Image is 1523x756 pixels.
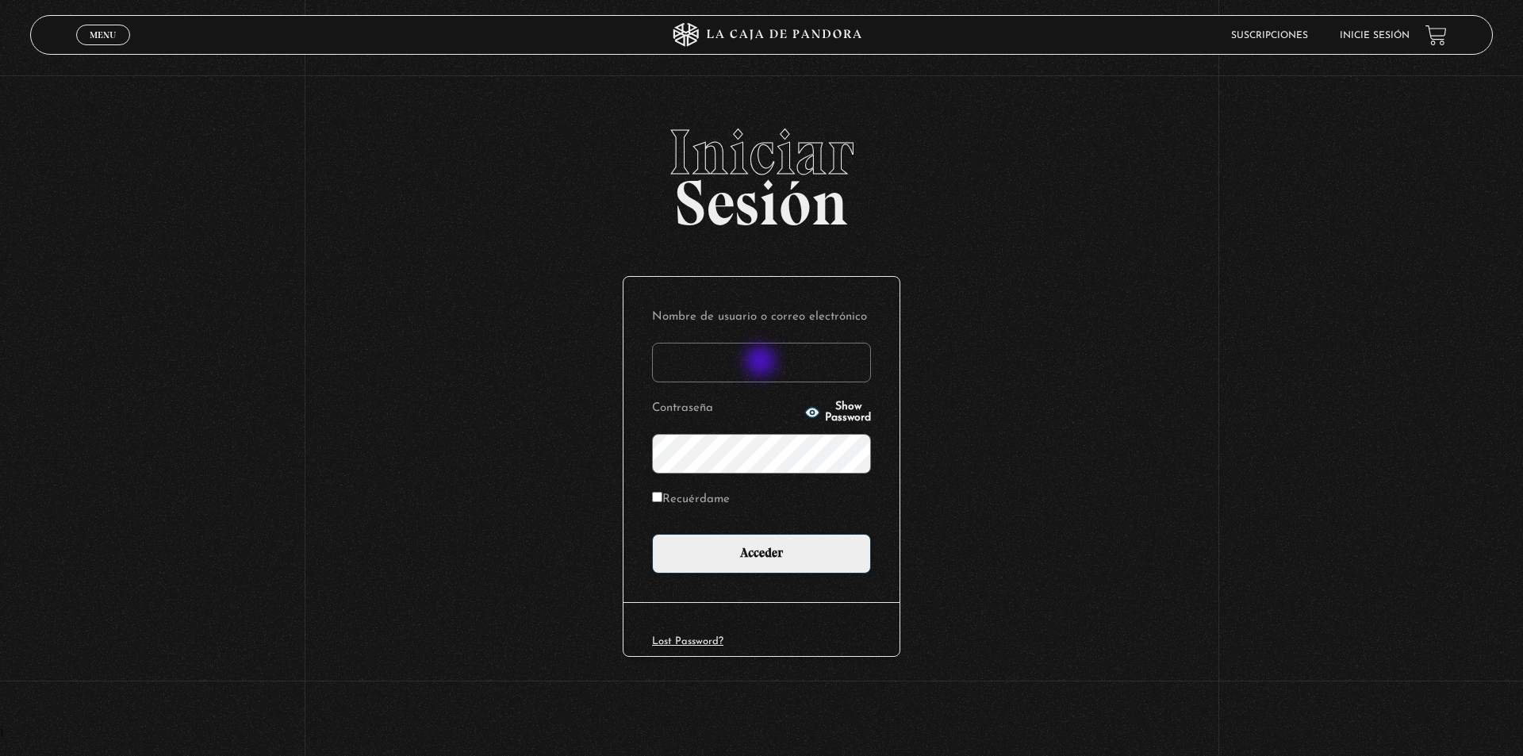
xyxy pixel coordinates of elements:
[30,121,1492,222] h2: Sesión
[652,534,871,574] input: Acceder
[652,488,730,512] label: Recuérdame
[30,121,1492,184] span: Iniciar
[652,305,871,330] label: Nombre de usuario o correo electrónico
[85,44,122,55] span: Cerrar
[652,636,723,647] a: Lost Password?
[1231,31,1308,40] a: Suscripciones
[1425,25,1447,46] a: View your shopping cart
[90,30,116,40] span: Menu
[652,492,662,502] input: Recuérdame
[825,401,871,424] span: Show Password
[804,401,871,424] button: Show Password
[652,397,800,421] label: Contraseña
[1340,31,1410,40] a: Inicie sesión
